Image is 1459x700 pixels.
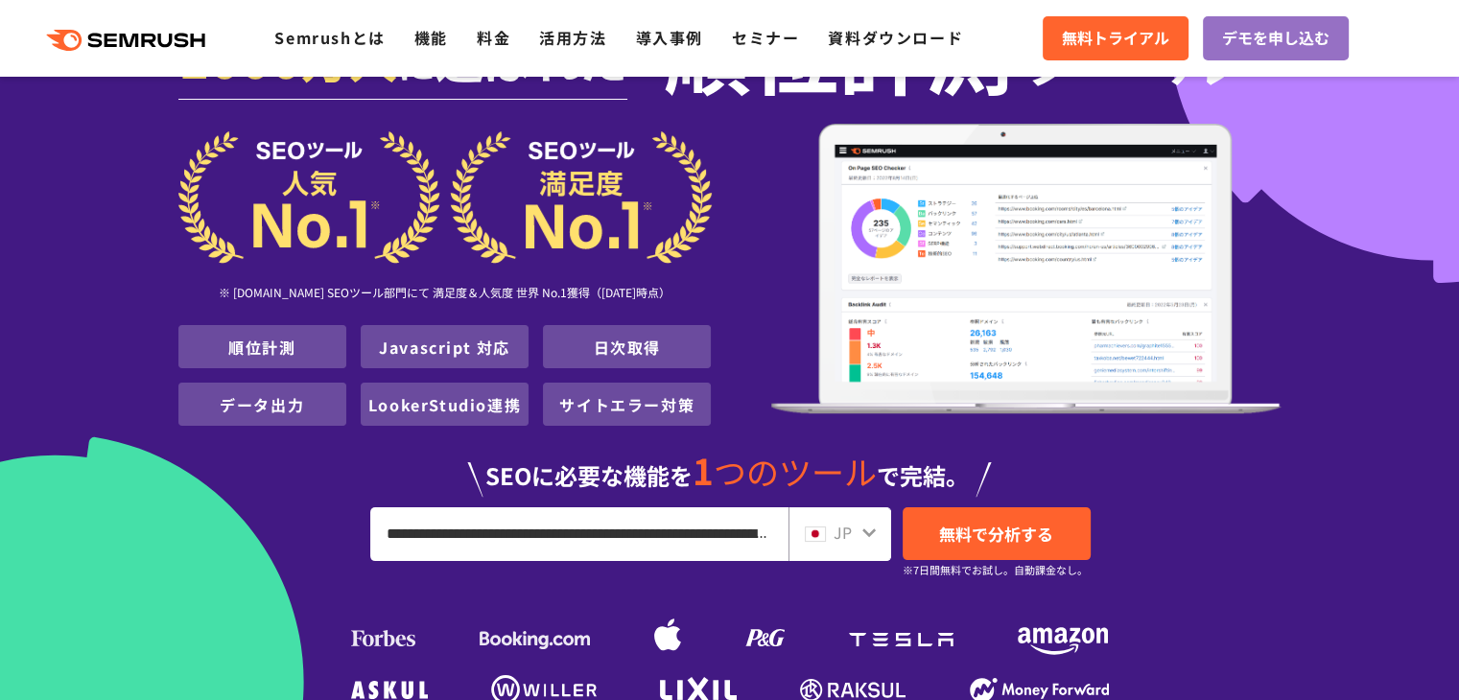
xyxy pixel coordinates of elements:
[636,26,703,49] a: 導入事例
[1043,16,1188,60] a: 無料トライアル
[1062,26,1169,51] span: 無料トライアル
[714,448,877,495] span: つのツール
[903,507,1091,560] a: 無料で分析する
[228,336,295,359] a: 順位計測
[1203,16,1349,60] a: デモを申し込む
[220,393,304,416] a: データ出力
[368,393,521,416] a: LookerStudio連携
[559,393,694,416] a: サイトエラー対策
[939,522,1053,546] span: 無料で分析する
[1013,12,1243,88] span: ツール
[379,336,510,359] a: Javascript 対応
[477,26,510,49] a: 料金
[664,12,1013,88] span: 順位計測
[274,26,385,49] a: Semrushとは
[732,26,799,49] a: セミナー
[178,433,1282,497] div: SEOに必要な機能を
[539,26,606,49] a: 活用方法
[594,336,661,359] a: 日次取得
[178,264,712,325] div: ※ [DOMAIN_NAME] SEOツール部門にて 満足度＆人気度 世界 No.1獲得（[DATE]時点）
[1222,26,1330,51] span: デモを申し込む
[903,561,1088,579] small: ※7日間無料でお試し。自動課金なし。
[371,508,788,560] input: URL、キーワードを入力してください
[877,458,969,492] span: で完結。
[414,26,448,49] a: 機能
[828,26,963,49] a: 資料ダウンロード
[834,521,852,544] span: JP
[693,444,714,496] span: 1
